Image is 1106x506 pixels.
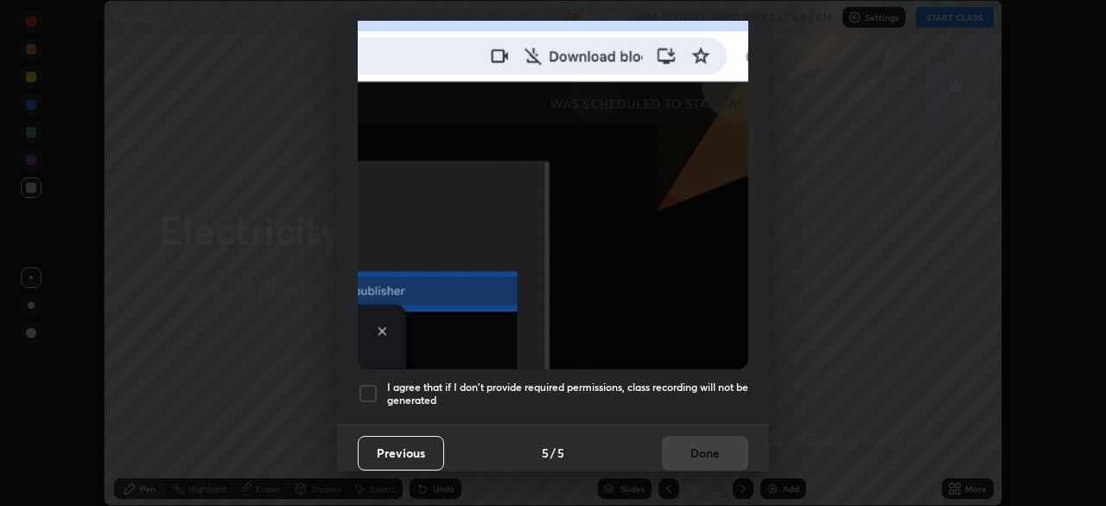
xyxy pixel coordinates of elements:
[387,381,748,407] h5: I agree that if I don't provide required permissions, class recording will not be generated
[542,444,549,462] h4: 5
[358,436,444,471] button: Previous
[550,444,556,462] h4: /
[557,444,564,462] h4: 5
